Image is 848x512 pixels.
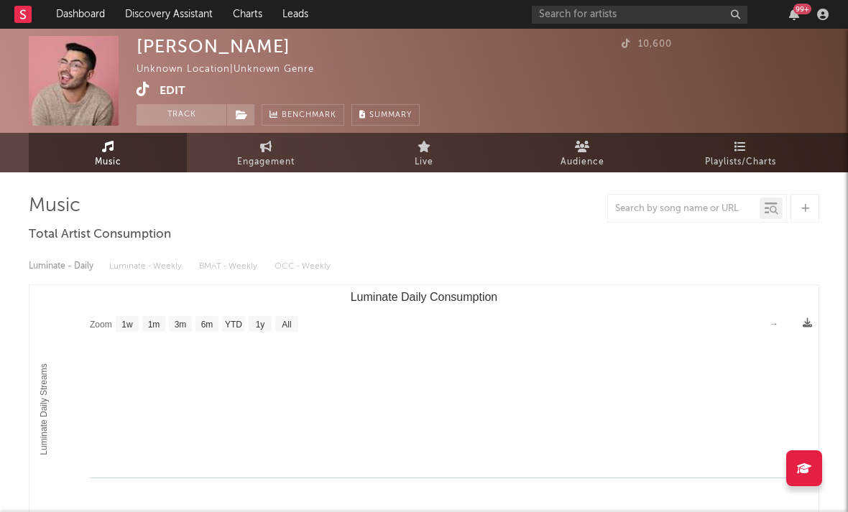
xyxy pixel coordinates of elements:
[29,133,187,172] a: Music
[351,104,420,126] button: Summary
[661,133,819,172] a: Playlists/Charts
[415,154,433,171] span: Live
[137,61,331,78] div: Unknown Location | Unknown Genre
[282,320,291,330] text: All
[121,320,133,330] text: 1w
[369,111,412,119] span: Summary
[789,9,799,20] button: 99+
[225,320,242,330] text: YTD
[39,363,49,455] text: Luminate Daily Streams
[793,4,811,14] div: 99 +
[622,39,672,49] span: 10,600
[137,104,226,126] button: Track
[148,320,160,330] text: 1m
[503,133,661,172] a: Audience
[351,291,498,303] text: Luminate Daily Consumption
[561,154,604,171] span: Audience
[345,133,503,172] a: Live
[137,36,290,57] div: [PERSON_NAME]
[187,133,345,172] a: Engagement
[770,319,778,329] text: →
[237,154,295,171] span: Engagement
[262,104,344,126] a: Benchmark
[282,107,336,124] span: Benchmark
[705,154,776,171] span: Playlists/Charts
[160,82,185,100] button: Edit
[201,320,213,330] text: 6m
[90,320,112,330] text: Zoom
[608,203,760,215] input: Search by song name or URL
[175,320,187,330] text: 3m
[95,154,121,171] span: Music
[532,6,747,24] input: Search for artists
[256,320,265,330] text: 1y
[29,226,171,243] span: Total Artist Consumption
